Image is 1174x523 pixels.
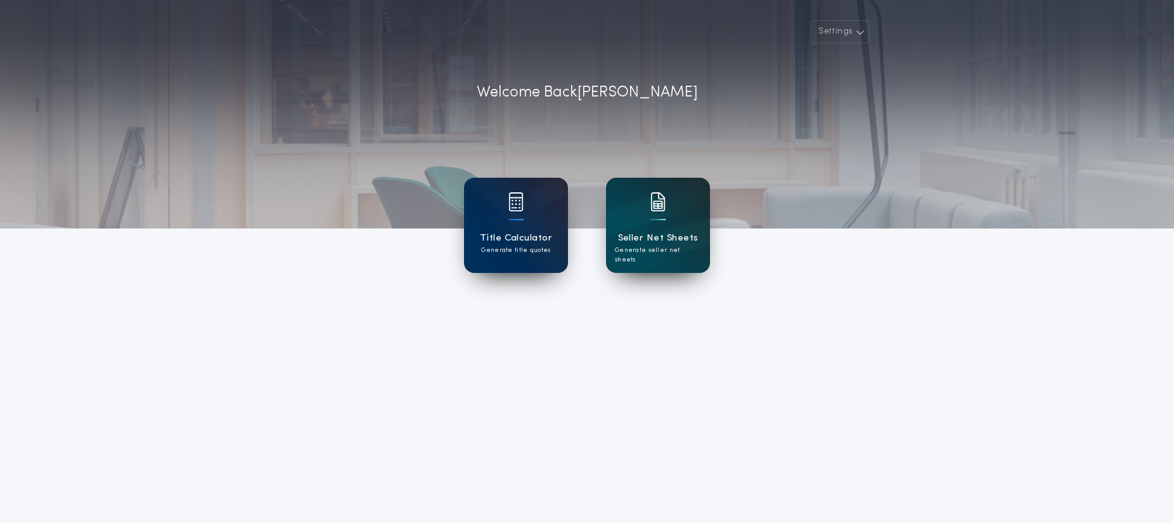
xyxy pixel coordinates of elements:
a: card iconTitle CalculatorGenerate title quotes [464,178,568,273]
h1: Seller Net Sheets [618,231,699,246]
p: Generate title quotes [481,246,550,255]
h1: Title Calculator [480,231,552,246]
p: Welcome Back [PERSON_NAME] [477,81,698,104]
p: Generate seller net sheets [615,246,701,265]
a: card iconSeller Net SheetsGenerate seller net sheets [606,178,710,273]
img: card icon [650,192,666,211]
button: Settings [810,20,870,43]
img: card icon [508,192,524,211]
